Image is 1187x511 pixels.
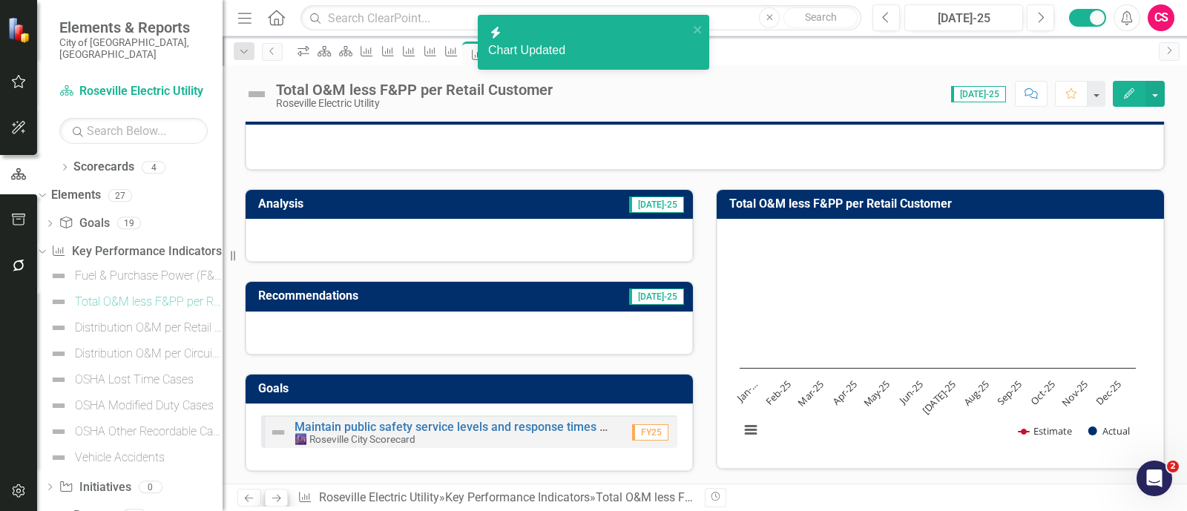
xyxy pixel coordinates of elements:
text: Dec-25 [1093,378,1123,408]
a: Distribution O&M per Retail Customer [46,316,223,340]
img: Not Defined [245,82,269,106]
text: Aug-25 [961,378,992,409]
span: FY25 [632,424,668,441]
div: Roseville Electric Utility [276,98,553,109]
h3: Total O&M less F&PP per Retail Customer [729,197,1157,211]
a: Roseville Electric Utility [59,83,208,100]
a: Vehicle Accidents [46,446,165,469]
img: Not Defined [50,319,68,337]
a: Goals [59,215,109,232]
div: 4 [142,161,165,174]
small: City of [GEOGRAPHIC_DATA], [GEOGRAPHIC_DATA] [59,36,208,61]
a: OSHA Lost Time Cases [46,368,194,392]
div: Chart. Highcharts interactive chart. [732,231,1148,453]
div: [DATE]-25 [910,10,1018,27]
input: Search Below... [59,118,208,144]
img: Not Defined [269,423,287,441]
span: [DATE]-25 [629,289,684,305]
a: Initiatives [59,479,131,496]
a: Distribution O&M per Circuit Mile [46,342,223,366]
svg: Interactive chart [732,231,1143,453]
img: Not Defined [50,371,68,389]
span: 2 [1167,461,1179,472]
text: Jun-25 [895,378,925,407]
text: Sep-25 [994,378,1025,408]
button: Show Estimate [1019,425,1072,438]
a: Key Performance Indicators [445,490,590,504]
span: Elements & Reports [59,19,208,36]
span: [DATE]-25 [951,86,1006,102]
iframe: Intercom live chat [1137,461,1172,496]
div: 27 [108,189,132,202]
img: Not Defined [50,449,68,467]
div: Total O&M less F&PP per Retail Customer [75,295,223,309]
button: CS [1148,4,1174,31]
button: Search [783,7,858,28]
a: Scorecards [73,159,134,176]
button: [DATE]-25 [904,4,1023,31]
div: Distribution O&M per Circuit Mile [75,347,223,360]
text: Feb-25 [763,378,793,408]
a: Fuel & Purchase Power (F&PP) per kWh [46,264,223,288]
div: 0 [139,481,162,493]
img: Not Defined [50,267,68,285]
div: Total O&M less F&PP per Retail Customer [276,82,553,98]
text: Jan-… [733,378,760,405]
a: Key Performance Indicators [51,243,221,260]
a: Total O&M less F&PP per Retail Customer [46,290,223,314]
div: OSHA Other Recordable Cases [75,425,223,438]
text: Nov-25 [1059,378,1090,409]
text: Estimate [1033,424,1072,438]
text: Mar-25 [795,378,826,409]
a: Roseville Electric Utility [319,490,439,504]
img: Not Defined [50,293,68,311]
div: » » [297,489,694,507]
img: ClearPoint Strategy [7,17,33,43]
a: OSHA Other Recordable Cases [46,420,223,444]
button: close [693,21,703,38]
a: OSHA Modified Duty Cases [46,394,214,418]
div: 19 [117,217,141,230]
text: Actual [1102,424,1130,438]
button: View chart menu, Chart [740,419,761,440]
input: Search ClearPoint... [300,5,861,31]
div: Fuel & Purchase Power (F&PP) per kWh [75,269,223,283]
div: OSHA Modified Duty Cases [75,399,214,412]
small: 🌆 Roseville City Scorecard [295,433,415,445]
div: Distribution O&M per Retail Customer [75,321,223,334]
div: Chart Updated [488,42,688,59]
img: Not Defined [50,423,68,441]
span: [DATE]-25 [629,197,684,213]
img: Not Defined [50,397,68,415]
h3: Goals [258,382,685,395]
img: Not Defined [50,345,68,363]
text: Apr-25 [829,378,859,407]
div: Total O&M less F&PP per Retail Customer [596,490,812,504]
span: Search [805,11,837,23]
div: Vehicle Accidents [75,451,165,464]
h3: Recommendations [258,289,532,303]
text: Oct-25 [1027,378,1057,407]
a: Maintain public safety service levels and response times as the City grows. [295,420,694,434]
button: Show Actual [1088,425,1130,438]
h3: Analysis [258,197,448,211]
text: [DATE]-25 [919,378,959,417]
div: OSHA Lost Time Cases [75,373,194,386]
text: May-25 [861,378,892,409]
a: Elements [51,187,101,204]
